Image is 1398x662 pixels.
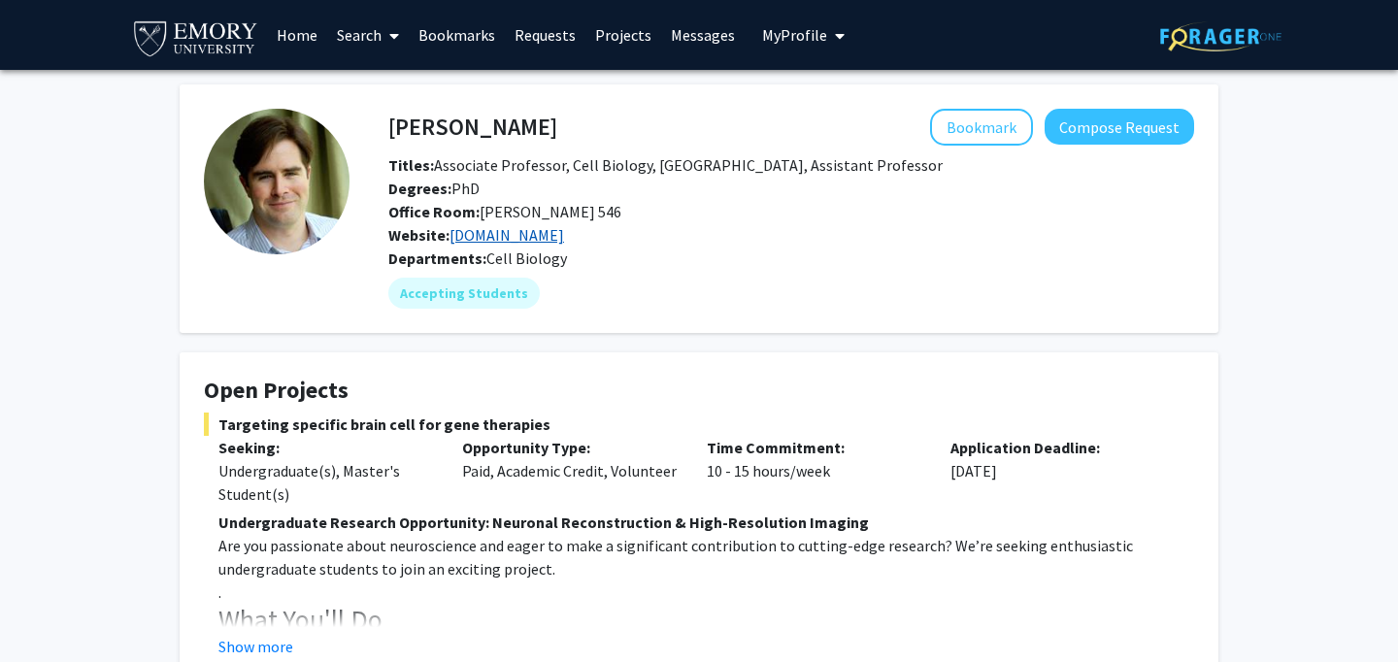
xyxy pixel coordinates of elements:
[388,202,480,221] b: Office Room:
[218,459,433,506] div: Undergraduate(s), Master's Student(s)
[486,248,567,268] span: Cell Biology
[585,1,661,69] a: Projects
[388,109,557,145] h4: [PERSON_NAME]
[1160,21,1281,51] img: ForagerOne Logo
[218,436,433,459] p: Seeking:
[388,248,486,268] b: Departments:
[388,202,621,221] span: [PERSON_NAME] 546
[762,25,827,45] span: My Profile
[449,225,564,245] a: Opens in a new tab
[388,155,434,175] b: Titles:
[409,1,505,69] a: Bookmarks
[462,436,677,459] p: Opportunity Type:
[930,109,1033,146] button: Add Matt Rowan to Bookmarks
[707,436,921,459] p: Time Commitment:
[204,109,349,254] img: Profile Picture
[950,436,1165,459] p: Application Deadline:
[388,225,449,245] b: Website:
[661,1,745,69] a: Messages
[692,436,936,506] div: 10 - 15 hours/week
[218,604,1194,637] h3: What You'll Do
[327,1,409,69] a: Search
[218,635,293,658] button: Show more
[388,278,540,309] mat-chip: Accepting Students
[218,513,869,532] strong: Undergraduate Research Opportunity: Neuronal Reconstruction & High-Resolution Imaging
[1045,109,1194,145] button: Compose Request to Matt Rowan
[204,413,1194,436] span: Targeting specific brain cell for gene therapies
[505,1,585,69] a: Requests
[388,179,451,198] b: Degrees:
[936,436,1180,506] div: [DATE]
[204,377,1194,405] h4: Open Projects
[15,575,83,647] iframe: Chat
[388,179,480,198] span: PhD
[267,1,327,69] a: Home
[218,534,1194,580] p: Are you passionate about neuroscience and eager to make a significant contribution to cutting-edg...
[448,436,691,506] div: Paid, Academic Credit, Volunteer
[388,155,943,175] span: Associate Professor, Cell Biology, [GEOGRAPHIC_DATA], Assistant Professor
[131,16,260,59] img: Emory University Logo
[218,580,1194,604] p: .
